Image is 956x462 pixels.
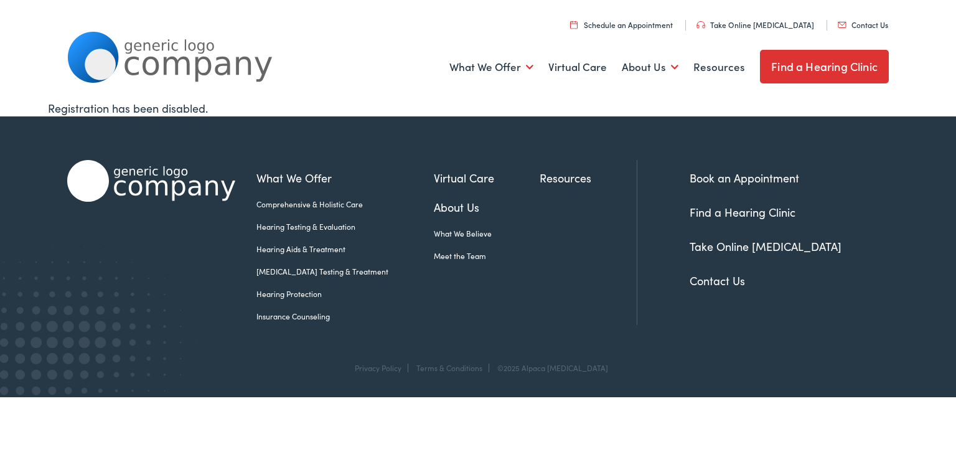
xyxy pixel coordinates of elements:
[548,44,607,90] a: Virtual Care
[570,19,673,30] a: Schedule an Appointment
[760,50,889,83] a: Find a Hearing Clinic
[434,250,540,262] a: Meet the Team
[693,44,745,90] a: Resources
[256,266,434,277] a: [MEDICAL_DATA] Testing & Treatment
[434,199,540,215] a: About Us
[256,199,434,210] a: Comprehensive & Holistic Care
[256,169,434,186] a: What We Offer
[696,19,814,30] a: Take Online [MEDICAL_DATA]
[48,100,908,116] div: Registration has been disabled.
[838,22,846,28] img: utility icon
[256,221,434,232] a: Hearing Testing & Evaluation
[67,160,235,202] img: Alpaca Audiology
[622,44,678,90] a: About Us
[449,44,533,90] a: What We Offer
[838,19,888,30] a: Contact Us
[690,170,799,186] a: Book an Appointment
[696,21,705,29] img: utility icon
[416,362,482,373] a: Terms & Conditions
[434,169,540,186] a: Virtual Care
[540,169,637,186] a: Resources
[570,21,578,29] img: utility icon
[690,273,745,288] a: Contact Us
[434,228,540,239] a: What We Believe
[256,243,434,255] a: Hearing Aids & Treatment
[690,204,795,220] a: Find a Hearing Clinic
[690,238,841,254] a: Take Online [MEDICAL_DATA]
[491,364,608,372] div: ©2025 Alpaca [MEDICAL_DATA]
[256,288,434,299] a: Hearing Protection
[355,362,401,373] a: Privacy Policy
[256,311,434,322] a: Insurance Counseling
